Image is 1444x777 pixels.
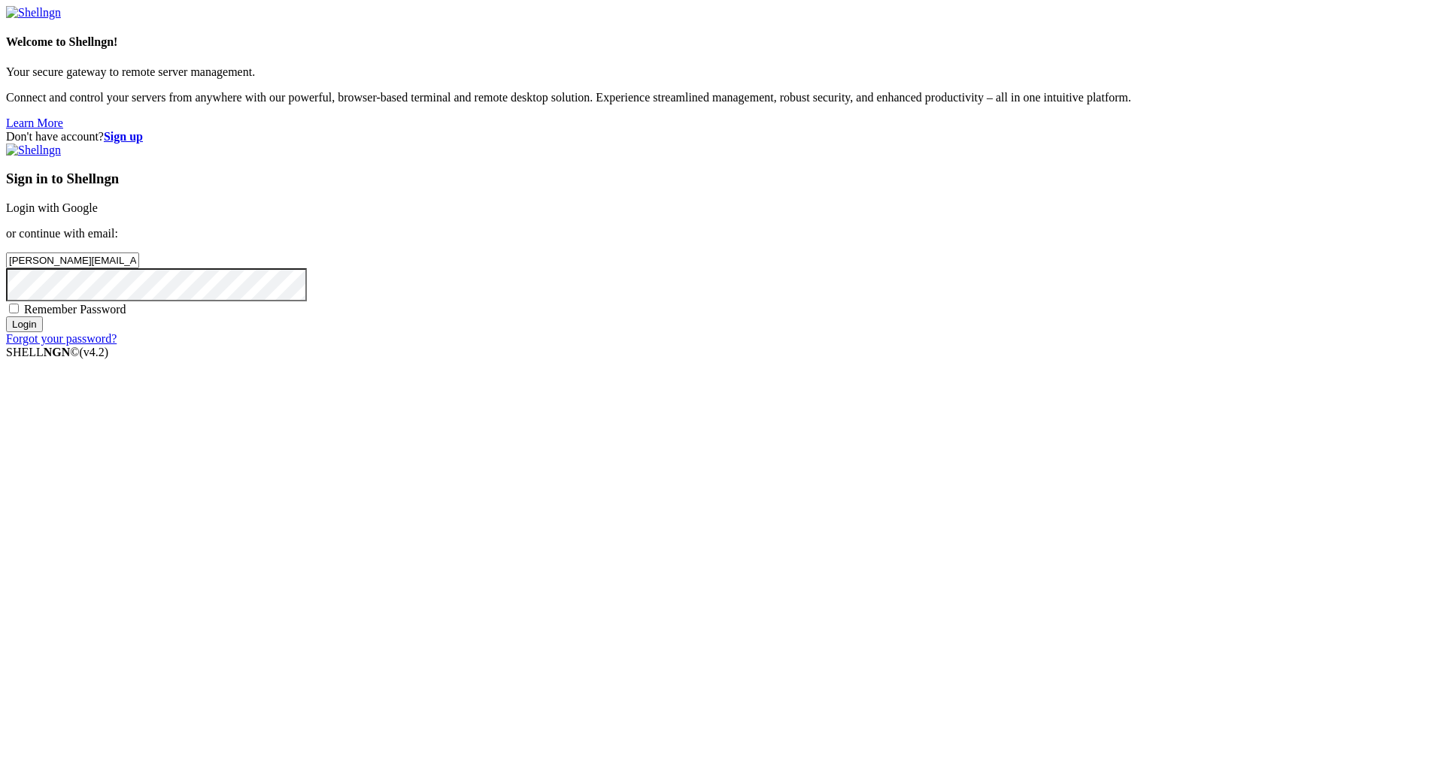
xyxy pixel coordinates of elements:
[6,201,98,214] a: Login with Google
[6,6,61,20] img: Shellngn
[6,346,108,358] span: SHELL ©
[6,332,117,345] a: Forgot your password?
[104,130,143,143] a: Sign up
[24,303,126,316] span: Remember Password
[9,304,19,313] input: Remember Password
[80,346,109,358] span: 4.2.0
[6,227,1438,240] p: or continue with email:
[6,316,43,332] input: Login
[6,116,63,129] a: Learn More
[44,346,71,358] b: NGN
[6,144,61,157] img: Shellngn
[6,130,1438,144] div: Don't have account?
[6,91,1438,104] p: Connect and control your servers from anywhere with our powerful, browser-based terminal and remo...
[6,252,139,268] input: Email address
[6,171,1438,187] h3: Sign in to Shellngn
[6,35,1438,49] h4: Welcome to Shellngn!
[6,65,1438,79] p: Your secure gateway to remote server management.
